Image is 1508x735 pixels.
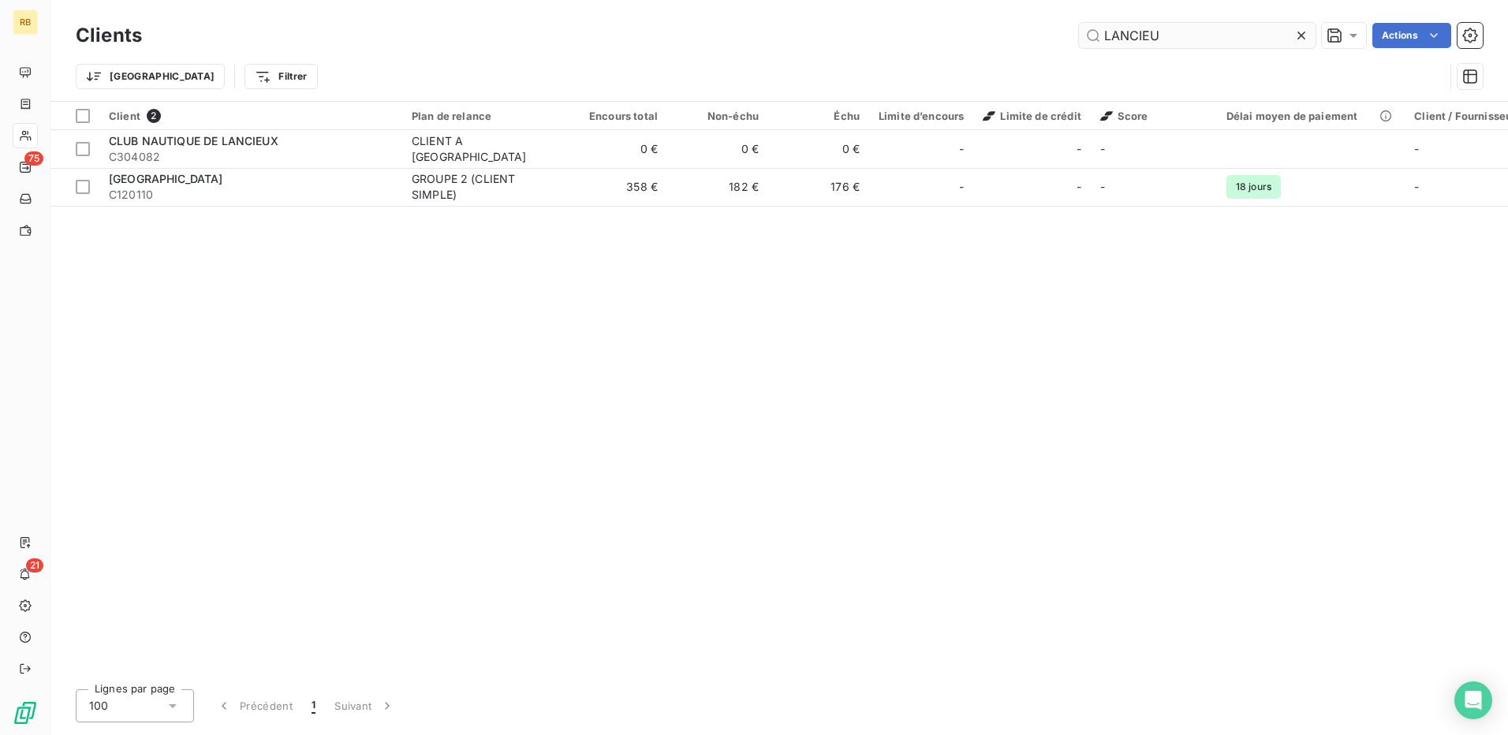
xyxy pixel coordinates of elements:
span: 75 [24,151,43,166]
h3: Clients [76,21,142,50]
span: 2 [147,109,161,123]
span: Limite de crédit [983,110,1081,122]
span: - [1077,141,1081,157]
div: Encours total [576,110,658,122]
span: - [1414,142,1419,155]
td: 0 € [768,130,869,168]
button: Actions [1372,23,1451,48]
span: - [1100,142,1105,155]
span: 1 [312,698,315,714]
span: - [959,179,964,195]
span: - [1414,180,1419,193]
input: Rechercher [1079,23,1316,48]
button: [GEOGRAPHIC_DATA] [76,64,225,89]
button: 1 [302,689,325,722]
span: [GEOGRAPHIC_DATA] [109,172,223,185]
div: GROUPE 2 (CLIENT SIMPLE) [412,171,557,203]
button: Précédent [207,689,302,722]
td: 182 € [667,168,768,206]
div: Plan de relance [412,110,557,122]
div: RB [13,9,38,35]
span: 18 jours [1226,175,1281,199]
td: 358 € [566,168,667,206]
span: CLUB NAUTIQUE DE LANCIEUX [109,134,278,147]
div: Non-échu [677,110,759,122]
td: 0 € [566,130,667,168]
span: - [1077,179,1081,195]
div: Open Intercom Messenger [1454,681,1492,719]
span: 21 [26,558,43,573]
span: C304082 [109,149,393,165]
div: Délai moyen de paiement [1226,110,1395,122]
a: 75 [13,155,37,180]
span: Client [109,110,140,122]
img: Logo LeanPay [13,700,38,726]
span: Score [1100,110,1148,122]
div: CLIENT A [GEOGRAPHIC_DATA] [412,133,557,165]
td: 176 € [768,168,869,206]
div: Échu [778,110,860,122]
span: 100 [89,698,108,714]
div: Limite d’encours [879,110,964,122]
button: Suivant [325,689,405,722]
button: Filtrer [244,64,317,89]
span: - [1100,180,1105,193]
span: C120110 [109,187,393,203]
span: - [959,141,964,157]
td: 0 € [667,130,768,168]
